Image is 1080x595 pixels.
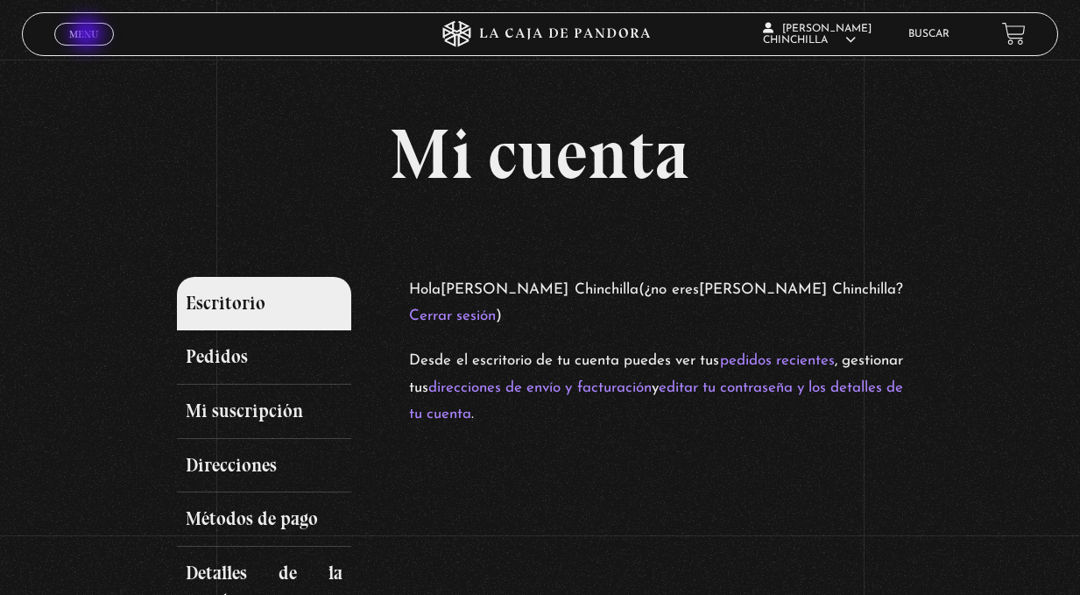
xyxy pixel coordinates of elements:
p: Desde el escritorio de tu cuenta puedes ver tus , gestionar tus y . [409,348,902,429]
a: Direcciones [177,439,351,493]
a: View your shopping cart [1002,22,1026,46]
a: Cerrar sesión [409,308,496,323]
strong: [PERSON_NAME] Chinchilla [699,282,896,297]
a: Pedidos [177,330,351,385]
a: Métodos de pago [177,492,351,547]
span: Cerrar [63,43,104,55]
strong: [PERSON_NAME] Chinchilla [441,282,638,297]
a: editar tu contraseña y los detalles de tu cuenta [409,380,902,422]
h1: Mi cuenta [177,119,903,189]
a: pedidos recientes [720,353,835,368]
p: Hola (¿no eres ? ) [409,277,902,330]
a: Buscar [908,29,949,39]
a: direcciones de envío y facturación [428,380,651,395]
a: Mi suscripción [177,385,351,439]
span: [PERSON_NAME] Chinchilla [763,24,872,46]
a: Escritorio [177,277,351,331]
span: Menu [69,29,98,39]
